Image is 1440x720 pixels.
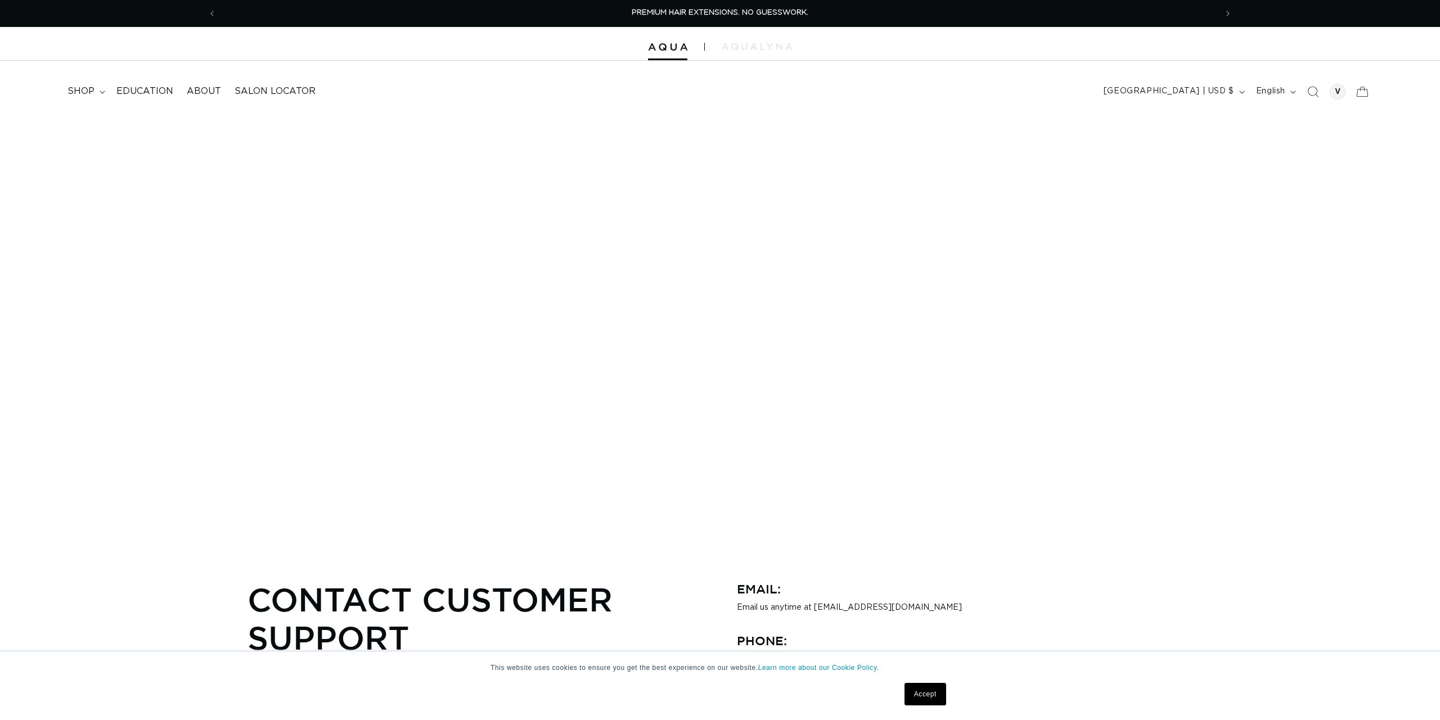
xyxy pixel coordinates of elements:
button: [GEOGRAPHIC_DATA] | USD $ [1097,81,1249,102]
span: shop [67,85,94,97]
p: This website uses cookies to ensure you get the best experience on our website. [490,663,949,673]
a: Learn more about our Cookie Policy. [758,664,879,672]
h2: Contact Customer Support [247,580,703,656]
span: Education [116,85,173,97]
img: aqualyna.com [722,43,792,50]
a: About [180,79,228,104]
p: Email us anytime at [EMAIL_ADDRESS][DOMAIN_NAME] [737,602,1192,613]
img: Aqua Hair Extensions [648,43,687,51]
summary: Search [1300,79,1325,104]
button: English [1249,81,1300,102]
p: We’re Here to Help [247,290,618,328]
h3: Phone: [737,632,1192,650]
summary: shop [61,79,110,104]
span: [GEOGRAPHIC_DATA] | USD $ [1104,85,1234,97]
button: Previous announcement [200,3,224,24]
span: Salon Locator [235,85,316,97]
p: Have a question about your order, a product, or working with AQUA? Reach out to our team - we’re ... [247,334,574,361]
h3: Email: [737,580,1192,598]
a: Accept [904,683,946,705]
button: Next announcement [1216,3,1240,24]
span: PREMIUM HAIR EXTENSIONS. NO GUESSWORK. [632,9,808,16]
span: English [1256,85,1285,97]
a: Education [110,79,180,104]
a: Salon Locator [228,79,322,104]
span: About [187,85,221,97]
